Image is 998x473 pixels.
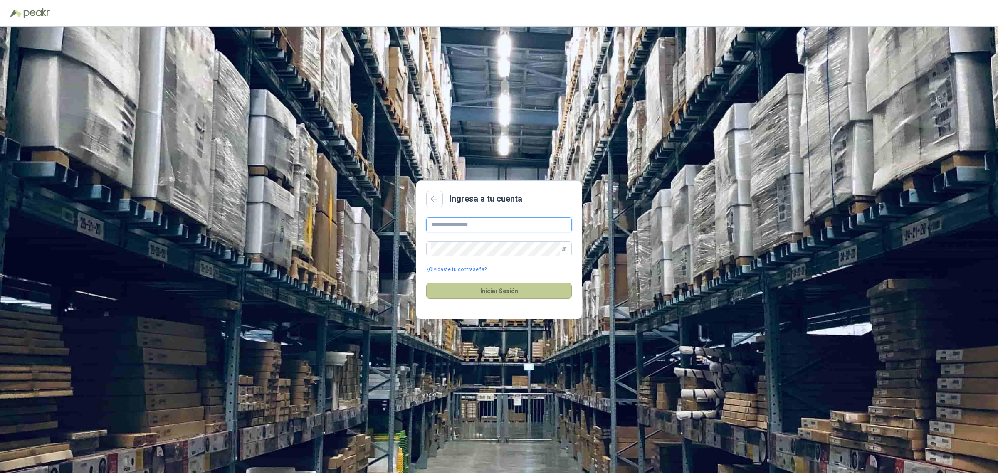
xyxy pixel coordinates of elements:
span: eye-invisible [561,246,566,251]
button: Iniciar Sesión [426,283,572,299]
img: Logo [10,9,22,17]
a: ¿Olvidaste tu contraseña? [426,266,487,273]
img: Peakr [23,8,50,18]
h2: Ingresa a tu cuenta [450,192,522,205]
